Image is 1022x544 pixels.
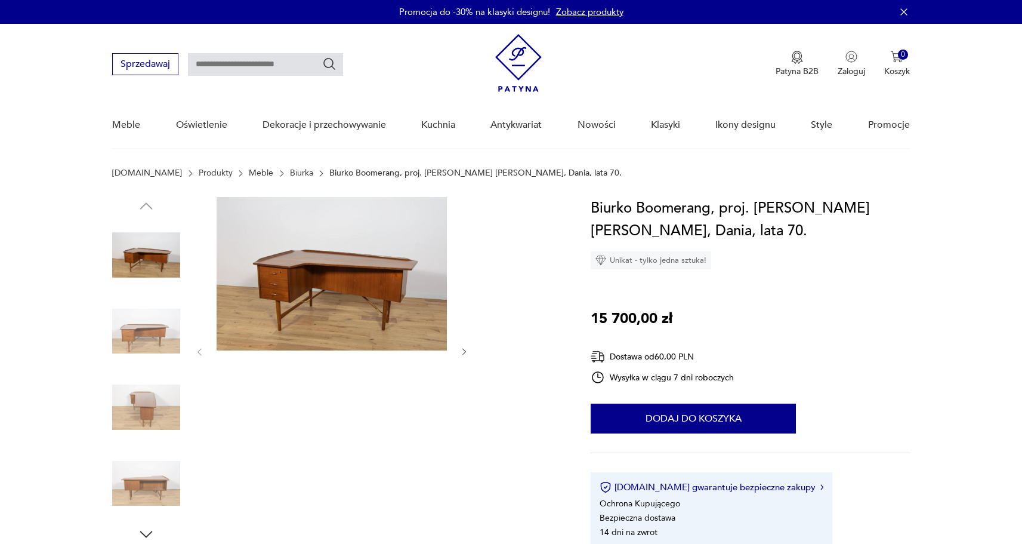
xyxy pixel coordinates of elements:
[199,168,233,178] a: Produkty
[595,255,606,266] img: Ikona diamentu
[421,102,455,148] a: Kuchnia
[838,66,865,77] p: Zaloguj
[845,51,857,63] img: Ikonka użytkownika
[820,484,824,490] img: Ikona strzałki w prawo
[591,308,672,330] p: 15 700,00 zł
[791,51,803,64] img: Ikona medalu
[490,102,542,148] a: Antykwariat
[263,102,386,148] a: Dekoracje i przechowywanie
[112,53,178,75] button: Sprzedawaj
[591,370,734,385] div: Wysyłka w ciągu 7 dni roboczych
[112,102,140,148] a: Meble
[591,404,796,434] button: Dodaj do koszyka
[112,61,178,69] a: Sprzedawaj
[556,6,623,18] a: Zobacz produkty
[329,168,622,178] p: Biurko Boomerang, proj. [PERSON_NAME] [PERSON_NAME], Dania, lata 70.
[884,66,910,77] p: Koszyk
[868,102,910,148] a: Promocje
[600,512,675,524] li: Bezpieczna dostawa
[112,373,180,441] img: Zdjęcie produktu Biurko Boomerang, proj. P. Løvig Nielsen, Dania, lata 70.
[838,51,865,77] button: Zaloguj
[578,102,616,148] a: Nowości
[891,51,903,63] img: Ikona koszyka
[600,481,823,493] button: [DOMAIN_NAME] gwarantuje bezpieczne zakupy
[290,168,313,178] a: Biurka
[600,481,612,493] img: Ikona certyfikatu
[715,102,776,148] a: Ikony designu
[600,527,657,538] li: 14 dni na zwrot
[112,297,180,365] img: Zdjęcie produktu Biurko Boomerang, proj. P. Løvig Nielsen, Dania, lata 70.
[591,349,605,364] img: Ikona dostawy
[591,251,711,269] div: Unikat - tylko jedna sztuka!
[591,197,909,242] h1: Biurko Boomerang, proj. [PERSON_NAME] [PERSON_NAME], Dania, lata 70.
[112,168,182,178] a: [DOMAIN_NAME]
[776,51,819,77] button: Patyna B2B
[776,51,819,77] a: Ikona medaluPatyna B2B
[249,168,273,178] a: Meble
[811,102,832,148] a: Style
[176,102,227,148] a: Oświetlenie
[112,221,180,289] img: Zdjęcie produktu Biurko Boomerang, proj. P. Løvig Nielsen, Dania, lata 70.
[776,66,819,77] p: Patyna B2B
[898,50,908,60] div: 0
[591,349,734,364] div: Dostawa od 60,00 PLN
[884,51,910,77] button: 0Koszyk
[651,102,680,148] a: Klasyki
[600,498,680,509] li: Ochrona Kupującego
[495,34,542,92] img: Patyna - sklep z meblami i dekoracjami vintage
[322,57,336,71] button: Szukaj
[217,197,447,351] img: Zdjęcie produktu Biurko Boomerang, proj. P. Løvig Nielsen, Dania, lata 70.
[112,450,180,518] img: Zdjęcie produktu Biurko Boomerang, proj. P. Løvig Nielsen, Dania, lata 70.
[399,6,550,18] p: Promocja do -30% na klasyki designu!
